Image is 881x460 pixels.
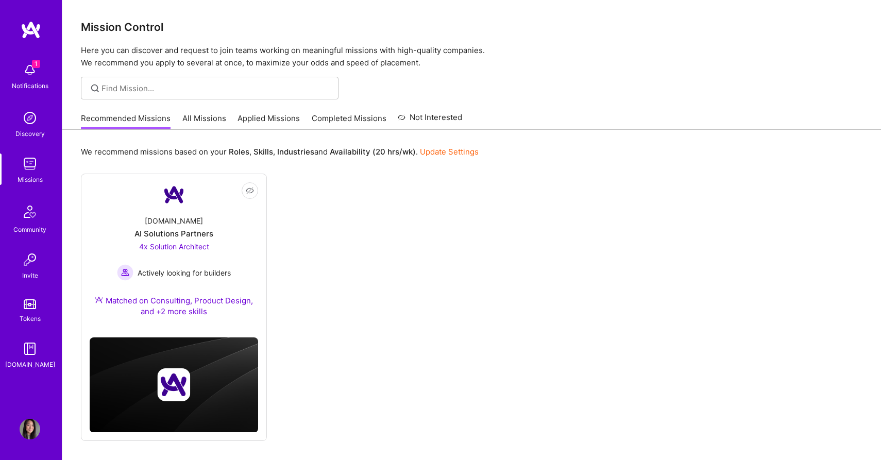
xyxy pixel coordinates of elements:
img: Invite [20,249,40,270]
i: icon SearchGrey [89,82,101,94]
img: Ateam Purple Icon [95,296,103,304]
b: Availability (20 hrs/wk) [330,147,416,157]
a: Applied Missions [238,113,300,130]
i: icon EyeClosed [246,186,254,195]
img: guide book [20,338,40,359]
img: User Avatar [20,419,40,439]
div: [DOMAIN_NAME] [145,215,203,226]
div: [DOMAIN_NAME] [5,359,55,370]
div: Missions [18,174,43,185]
div: AI Solutions Partners [134,228,213,239]
a: Update Settings [420,147,479,157]
span: 1 [32,60,40,68]
p: We recommend missions based on your , , and . [81,146,479,157]
div: Discovery [15,128,45,139]
img: Company logo [158,368,191,401]
img: discovery [20,108,40,128]
img: bell [20,60,40,80]
div: Invite [22,270,38,281]
input: Find Mission... [101,83,331,94]
img: Actively looking for builders [117,264,133,281]
p: Here you can discover and request to join teams working on meaningful missions with high-quality ... [81,44,862,69]
span: 4x Solution Architect [139,242,209,251]
b: Roles [229,147,249,157]
span: Actively looking for builders [138,267,231,278]
a: Company Logo[DOMAIN_NAME]AI Solutions Partners4x Solution Architect Actively looking for builders... [90,182,258,329]
div: Tokens [20,313,41,324]
a: Completed Missions [312,113,386,130]
img: cover [90,337,258,433]
a: User Avatar [17,419,43,439]
img: tokens [24,299,36,309]
h3: Mission Control [81,21,862,33]
img: Community [18,199,42,224]
b: Industries [277,147,314,157]
img: teamwork [20,154,40,174]
div: Matched on Consulting, Product Design, and +2 more skills [90,295,258,317]
a: All Missions [182,113,226,130]
img: logo [21,21,41,39]
div: Notifications [12,80,48,91]
a: Not Interested [398,111,462,130]
img: Company Logo [162,182,187,207]
a: Recommended Missions [81,113,171,130]
b: Skills [253,147,273,157]
div: Community [13,224,46,235]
